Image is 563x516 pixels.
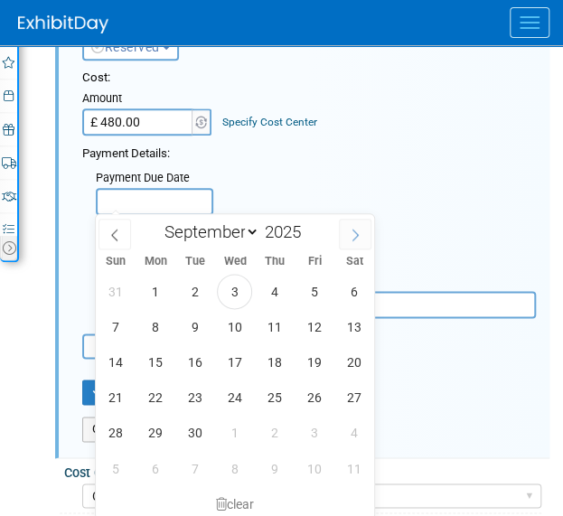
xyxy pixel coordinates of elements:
span: September 10, 2025 [217,309,252,344]
span: October 1, 2025 [217,415,252,450]
span: September 25, 2025 [257,380,292,415]
span: October 6, 2025 [137,450,173,485]
span: Thu [255,256,295,267]
span: Tue [175,256,215,267]
button: Menu [510,7,549,38]
span: September 16, 2025 [177,344,212,380]
td: Toggle Event Tabs [3,236,17,259]
span: October 2, 2025 [257,415,292,450]
span: October 3, 2025 [296,415,332,450]
span: Sat [334,256,374,267]
span: September 29, 2025 [137,415,173,450]
span: September 4, 2025 [257,274,292,309]
span: September 12, 2025 [296,309,332,344]
span: Reserved [91,40,160,54]
span: September 2, 2025 [177,274,212,309]
span: September 9, 2025 [177,309,212,344]
div: Cost Centre: [64,458,541,481]
div: Payment Due Date [96,170,210,188]
img: ExhibitDay [18,15,108,33]
span: September 17, 2025 [217,344,252,380]
span: Wed [215,256,255,267]
span: September 26, 2025 [296,380,332,415]
span: September 1, 2025 [137,274,173,309]
span: October 9, 2025 [257,450,292,485]
span: September 19, 2025 [296,344,332,380]
span: October 11, 2025 [336,450,371,485]
span: Fri [295,256,334,267]
span: September 14, 2025 [98,344,133,380]
span: September 7, 2025 [98,309,133,344]
button: Cancel [82,417,141,442]
span: September 15, 2025 [137,344,173,380]
span: October 8, 2025 [217,450,252,485]
span: September 5, 2025 [296,274,332,309]
input: Year [259,221,314,242]
span: September 23, 2025 [177,380,212,415]
button: Reserved [82,33,179,61]
span: September 6, 2025 [336,274,371,309]
span: September 28, 2025 [98,415,133,450]
div: Payment Details: [82,141,536,163]
span: September 24, 2025 [217,380,252,415]
span: September 11, 2025 [257,309,292,344]
span: October 4, 2025 [336,415,371,450]
span: September 30, 2025 [177,415,212,450]
button: Save Changes [82,380,194,405]
span: September 3, 2025 [217,274,252,309]
span: October 10, 2025 [296,450,332,485]
span: Sun [96,256,136,267]
a: Specify Cost Center [222,116,317,128]
span: October 7, 2025 [177,450,212,485]
span: September 27, 2025 [336,380,371,415]
div: Cost: [82,70,536,87]
span: October 5, 2025 [98,450,133,485]
span: September 13, 2025 [336,309,371,344]
div: Amount [82,90,213,108]
select: Month [155,220,259,243]
span: September 18, 2025 [257,344,292,380]
span: August 31, 2025 [98,274,133,309]
span: September 22, 2025 [137,380,173,415]
span: Mon [136,256,175,267]
span: September 21, 2025 [98,380,133,415]
span: September 20, 2025 [336,344,371,380]
span: September 8, 2025 [137,309,173,344]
